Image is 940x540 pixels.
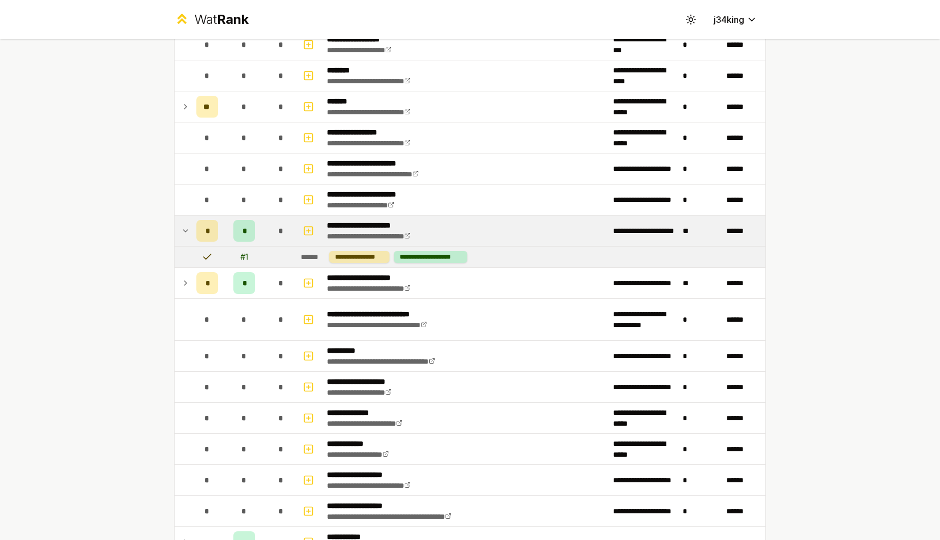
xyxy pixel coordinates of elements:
[217,11,249,27] span: Rank
[194,11,249,28] div: Wat
[714,13,744,26] span: j34king
[174,11,249,28] a: WatRank
[240,251,248,262] div: # 1
[705,10,766,29] button: j34king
